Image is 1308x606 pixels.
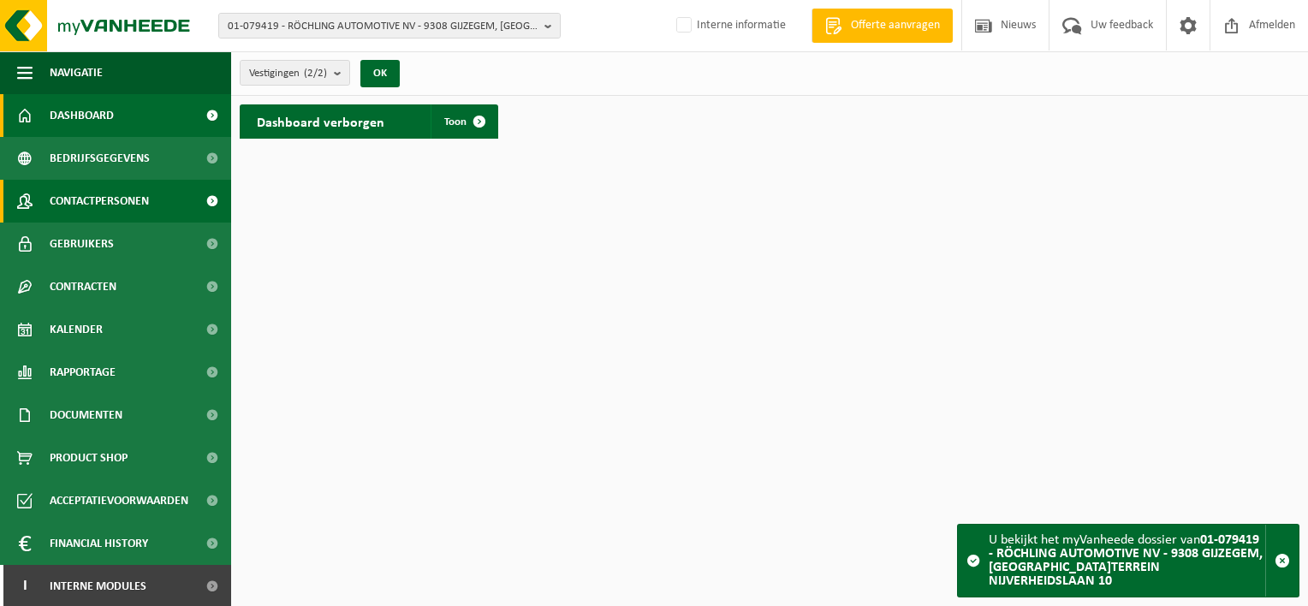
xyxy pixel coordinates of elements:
[50,479,188,522] span: Acceptatievoorwaarden
[50,308,103,351] span: Kalender
[50,223,114,265] span: Gebruikers
[812,9,953,43] a: Offerte aanvragen
[50,137,150,180] span: Bedrijfsgegevens
[50,180,149,223] span: Contactpersonen
[50,394,122,437] span: Documenten
[431,104,496,139] a: Toon
[50,51,103,94] span: Navigatie
[50,522,148,565] span: Financial History
[304,68,327,79] count: (2/2)
[228,14,538,39] span: 01-079419 - RÖCHLING AUTOMOTIVE NV - 9308 GIJZEGEM, [GEOGRAPHIC_DATA]TERREIN NIJVERHEIDSLAAN 10
[50,265,116,308] span: Contracten
[249,61,327,86] span: Vestigingen
[240,104,401,138] h2: Dashboard verborgen
[50,94,114,137] span: Dashboard
[989,533,1263,588] strong: 01-079419 - RÖCHLING AUTOMOTIVE NV - 9308 GIJZEGEM, [GEOGRAPHIC_DATA]TERREIN NIJVERHEIDSLAAN 10
[673,13,786,39] label: Interne informatie
[50,437,128,479] span: Product Shop
[50,351,116,394] span: Rapportage
[989,525,1265,597] div: U bekijkt het myVanheede dossier van
[847,17,944,34] span: Offerte aanvragen
[444,116,467,128] span: Toon
[360,60,400,87] button: OK
[240,60,350,86] button: Vestigingen(2/2)
[218,13,561,39] button: 01-079419 - RÖCHLING AUTOMOTIVE NV - 9308 GIJZEGEM, [GEOGRAPHIC_DATA]TERREIN NIJVERHEIDSLAAN 10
